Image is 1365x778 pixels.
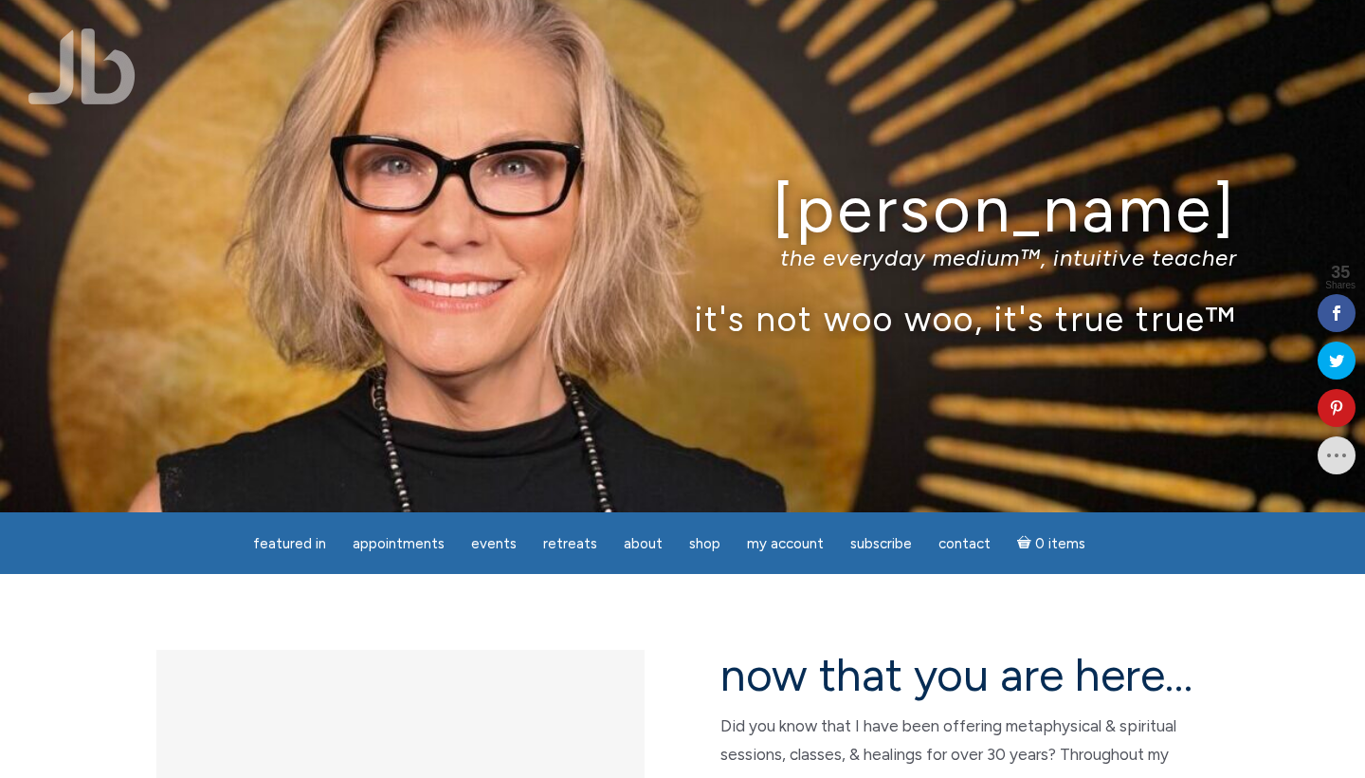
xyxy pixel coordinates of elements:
[1325,281,1356,290] span: Shares
[253,535,326,552] span: featured in
[624,535,663,552] span: About
[1006,524,1097,563] a: Cart0 items
[938,535,991,552] span: Contact
[128,174,1237,245] h1: [PERSON_NAME]
[28,28,136,104] img: Jamie Butler. The Everyday Medium
[736,526,835,563] a: My Account
[1325,264,1356,281] span: 35
[1017,535,1035,552] i: Cart
[353,535,445,552] span: Appointments
[460,526,528,563] a: Events
[532,526,609,563] a: Retreats
[720,650,1209,700] h2: now that you are here…
[128,244,1237,271] p: the everyday medium™, intuitive teacher
[242,526,337,563] a: featured in
[128,298,1237,339] p: it's not woo woo, it's true true™
[543,535,597,552] span: Retreats
[689,535,720,552] span: Shop
[927,526,1002,563] a: Contact
[678,526,732,563] a: Shop
[839,526,923,563] a: Subscribe
[747,535,824,552] span: My Account
[850,535,912,552] span: Subscribe
[341,526,456,563] a: Appointments
[612,526,674,563] a: About
[1035,537,1085,551] span: 0 items
[471,535,517,552] span: Events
